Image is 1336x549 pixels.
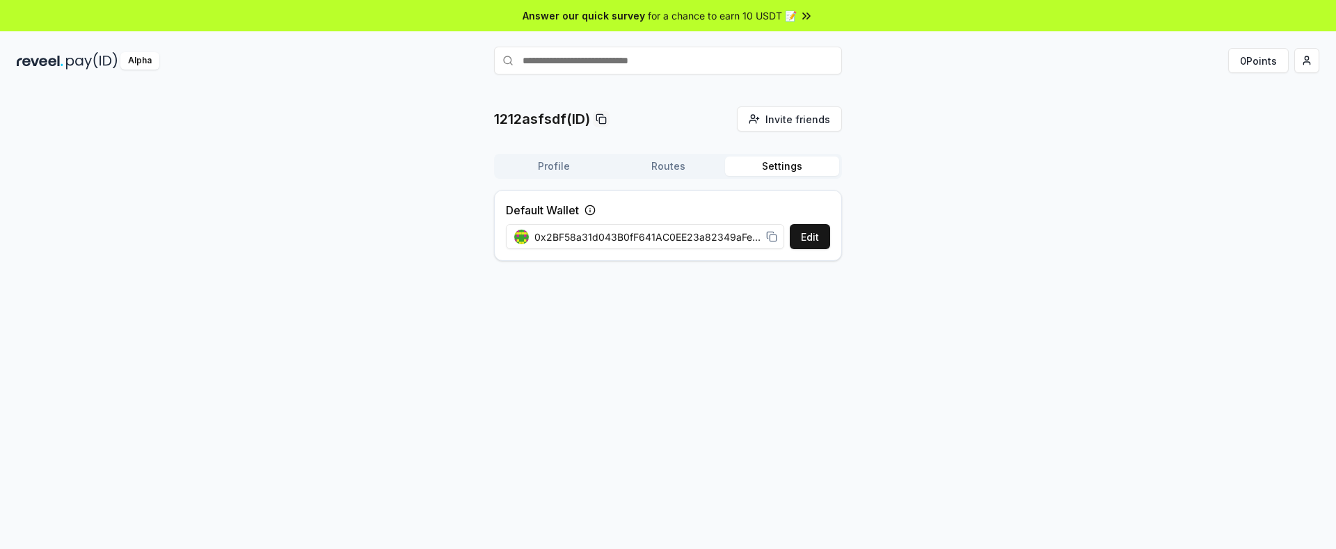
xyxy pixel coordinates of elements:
button: 0Points [1228,48,1289,73]
span: Answer our quick survey [523,8,645,23]
span: Invite friends [765,112,830,127]
button: Settings [725,157,839,176]
button: Invite friends [737,106,842,132]
p: 1212asfsdf(ID) [494,109,590,129]
button: Edit [790,224,830,249]
div: Alpha [120,52,159,70]
button: Profile [497,157,611,176]
span: for a chance to earn 10 USDT 📝 [648,8,797,23]
span: 0x2BF58a31d043B0fF641AC0EE23a82349aFed4f4C [534,230,761,244]
img: reveel_dark [17,52,63,70]
img: pay_id [66,52,118,70]
button: Routes [611,157,725,176]
label: Default Wallet [506,202,579,218]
